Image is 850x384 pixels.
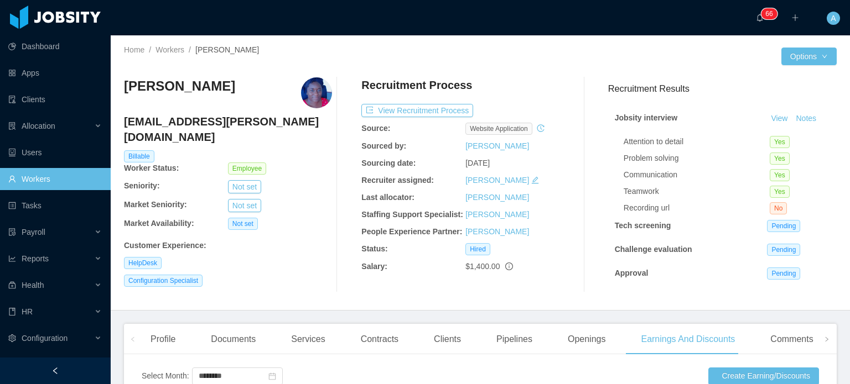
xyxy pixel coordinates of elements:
a: icon: profileTasks [8,194,102,217]
div: Earnings And Discounts [632,324,744,355]
span: A [831,12,836,25]
span: $1,400.00 [465,262,500,271]
span: Configuration [22,334,68,343]
span: Allocation [22,122,55,130]
span: / [149,45,151,54]
div: Services [282,324,334,355]
a: View [767,114,791,123]
h3: Recruitment Results [608,82,837,96]
h4: Recruitment Process [361,77,472,93]
i: icon: book [8,308,16,315]
span: [DATE] [465,159,490,167]
span: Employee [228,162,266,175]
i: icon: medicine-box [8,281,16,289]
i: icon: setting [8,334,16,342]
i: icon: edit [531,176,539,184]
i: icon: right [824,336,830,342]
button: Not set [228,199,261,212]
a: [PERSON_NAME] [465,176,529,185]
b: People Experience Partner: [361,227,462,236]
span: Pending [767,267,800,280]
i: icon: plus [791,14,799,22]
p: 6 [765,8,769,19]
span: Health [22,281,44,290]
b: Sourced by: [361,141,406,150]
a: [PERSON_NAME] [465,141,529,150]
p: 6 [769,8,773,19]
a: [PERSON_NAME] [465,210,529,219]
i: icon: line-chart [8,255,16,262]
b: Last allocator: [361,193,414,202]
strong: Approval [615,269,649,277]
div: Recording url [624,202,770,214]
h3: [PERSON_NAME] [124,77,235,95]
strong: Tech screening [615,221,671,230]
span: / [189,45,191,54]
span: info-circle [505,262,513,270]
div: Select Month: [142,370,189,382]
span: No [770,202,787,214]
button: Optionsicon: down [781,48,837,65]
b: Market Availability: [124,219,194,228]
a: icon: robotUsers [8,141,102,164]
button: icon: exportView Recruitment Process [361,104,473,117]
i: icon: left [130,336,136,342]
div: Communication [624,169,770,181]
i: icon: calendar [268,372,276,380]
b: Market Seniority: [124,200,187,209]
span: Yes [770,152,790,165]
span: Reports [22,254,49,263]
span: website application [465,123,532,135]
i: icon: bell [756,14,764,22]
div: Profile [142,324,184,355]
a: Workers [156,45,184,54]
b: Recruiter assigned: [361,176,434,185]
b: Staffing Support Specialist: [361,210,463,219]
span: Pending [767,244,800,256]
b: Salary: [361,262,387,271]
div: Comments [761,324,822,355]
b: Customer Experience : [124,241,206,250]
a: icon: appstoreApps [8,62,102,84]
div: Openings [559,324,615,355]
span: Yes [770,136,790,148]
strong: Jobsity interview [615,113,678,122]
div: Attention to detail [624,136,770,148]
div: Clients [425,324,470,355]
span: Configuration Specialist [124,275,203,287]
img: b17161a8-9e4f-41fb-8331-c78f8097e4c1_66f4722c9a1a6-400w.png [301,77,332,108]
sup: 66 [761,8,777,19]
span: Payroll [22,228,45,236]
b: Source: [361,124,390,133]
button: Notes [791,112,821,125]
strong: Challenge evaluation [615,245,692,254]
a: [PERSON_NAME] [465,193,529,202]
i: icon: history [537,124,545,132]
div: Problem solving [624,152,770,164]
b: Seniority: [124,181,160,190]
a: icon: exportView Recruitment Process [361,106,473,115]
span: [PERSON_NAME] [195,45,259,54]
span: Not set [228,218,258,230]
span: HelpDesk [124,257,162,269]
b: Status: [361,244,387,253]
span: Yes [770,186,790,198]
a: [PERSON_NAME] [465,227,529,236]
button: Not set [228,180,261,193]
a: icon: pie-chartDashboard [8,35,102,57]
span: Pending [767,220,800,232]
span: Billable [124,150,154,162]
span: HR [22,307,33,316]
a: Home [124,45,144,54]
a: icon: userWorkers [8,168,102,190]
div: Teamwork [624,186,770,197]
div: Pipelines [488,324,541,355]
div: Documents [202,324,265,355]
b: Sourcing date: [361,159,416,167]
h4: [EMAIL_ADDRESS][PERSON_NAME][DOMAIN_NAME] [124,114,332,145]
div: Contracts [352,324,407,355]
a: icon: auditClients [8,88,102,111]
b: Worker Status: [124,164,179,172]
span: Hired [465,243,490,255]
i: icon: file-protect [8,228,16,236]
